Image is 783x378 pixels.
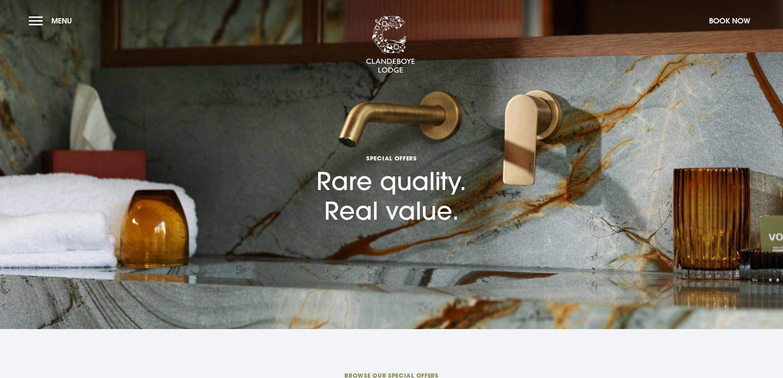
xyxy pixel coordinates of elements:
span: Menu [51,16,72,26]
span: Special Offers [316,154,467,162]
h1: Rare quality. Real value. [316,108,467,225]
button: Book Now [705,12,754,30]
img: Clandeboye Lodge [366,16,415,74]
button: Menu [29,12,76,30]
